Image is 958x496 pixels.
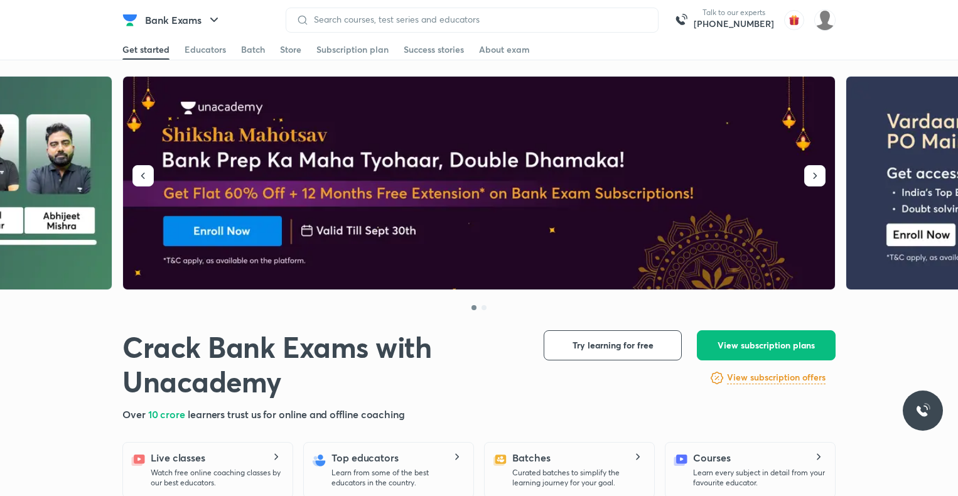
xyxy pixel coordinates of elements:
span: Over [122,407,148,421]
a: Educators [185,40,226,60]
input: Search courses, test series and educators [309,14,648,24]
h5: Courses [693,450,730,465]
h1: Crack Bank Exams with Unacademy [122,330,524,399]
img: call-us [669,8,694,33]
img: shruti garg [814,9,836,31]
a: About exam [479,40,530,60]
img: Company Logo [122,13,137,28]
h5: Batches [512,450,550,465]
a: [PHONE_NUMBER] [694,18,774,30]
a: Batch [241,40,265,60]
a: Success stories [404,40,464,60]
div: Educators [185,43,226,56]
button: Bank Exams [137,8,229,33]
p: Curated batches to simplify the learning journey for your goal. [512,468,644,488]
p: Learn from some of the best educators in the country. [331,468,463,488]
a: Store [280,40,301,60]
span: learners trust us for online and offline coaching [188,407,405,421]
button: Try learning for free [544,330,682,360]
img: avatar [784,10,804,30]
div: Batch [241,43,265,56]
a: View subscription offers [727,370,826,385]
a: Subscription plan [316,40,389,60]
h5: Live classes [151,450,205,465]
div: Success stories [404,43,464,56]
img: ttu [915,403,930,418]
div: Store [280,43,301,56]
h6: View subscription offers [727,371,826,384]
span: 10 crore [148,407,188,421]
span: Try learning for free [573,339,654,352]
p: Learn every subject in detail from your favourite educator. [693,468,825,488]
span: View subscription plans [718,339,815,352]
button: View subscription plans [697,330,836,360]
p: Talk to our experts [694,8,774,18]
div: Subscription plan [316,43,389,56]
a: Get started [122,40,170,60]
div: About exam [479,43,530,56]
p: Watch free online coaching classes by our best educators. [151,468,283,488]
div: Get started [122,43,170,56]
h5: Top educators [331,450,399,465]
